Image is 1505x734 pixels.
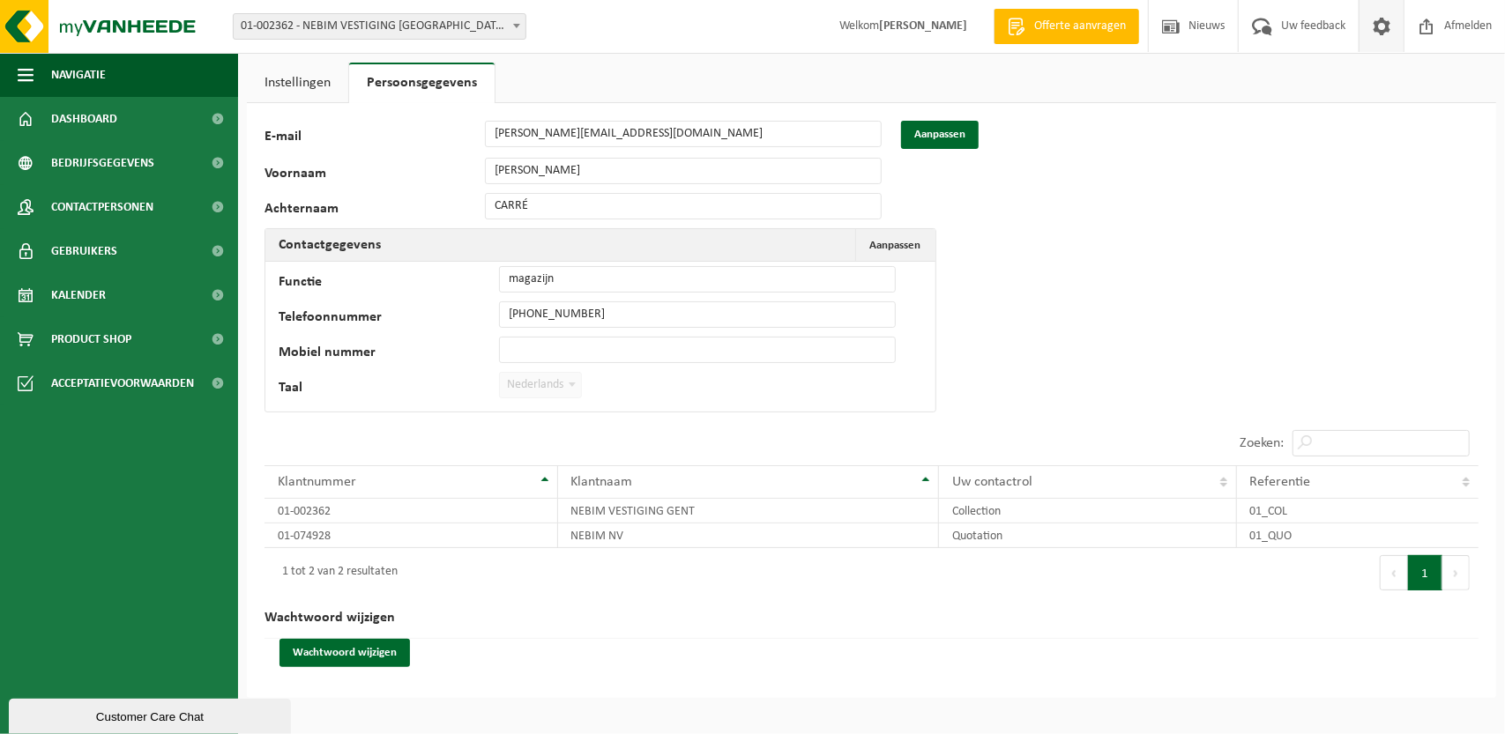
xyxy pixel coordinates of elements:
[264,202,485,219] label: Achternaam
[273,557,398,589] div: 1 tot 2 van 2 resultaten
[51,229,117,273] span: Gebruikers
[571,475,633,489] span: Klantnaam
[279,345,499,363] label: Mobiel nummer
[264,499,558,523] td: 01-002362
[233,13,526,40] span: 01-002362 - NEBIM VESTIGING GENT - MARIAKERKE
[349,63,495,103] a: Persoonsgegevens
[952,475,1032,489] span: Uw contactrol
[558,523,940,548] td: NEBIM NV
[279,381,499,398] label: Taal
[51,185,153,229] span: Contactpersonen
[51,361,194,405] span: Acceptatievoorwaarden
[879,19,967,33] strong: [PERSON_NAME]
[278,475,356,489] span: Klantnummer
[264,130,485,149] label: E-mail
[1237,523,1479,548] td: 01_QUO
[279,275,499,293] label: Functie
[264,523,558,548] td: 01-074928
[264,167,485,184] label: Voornaam
[51,97,117,141] span: Dashboard
[1237,499,1479,523] td: 01_COL
[855,229,934,261] button: Aanpassen
[51,317,131,361] span: Product Shop
[485,121,882,147] input: E-mail
[901,121,979,149] button: Aanpassen
[939,499,1236,523] td: Collection
[264,597,1479,639] h2: Wachtwoord wijzigen
[500,373,581,397] span: Nederlands
[558,499,940,523] td: NEBIM VESTIGING GENT
[234,14,525,39] span: 01-002362 - NEBIM VESTIGING GENT - MARIAKERKE
[279,310,499,328] label: Telefoonnummer
[9,695,294,734] iframe: chat widget
[1240,437,1284,451] label: Zoeken:
[499,372,582,398] span: Nederlands
[51,141,154,185] span: Bedrijfsgegevens
[1408,555,1442,590] button: 1
[994,9,1139,44] a: Offerte aanvragen
[247,63,348,103] a: Instellingen
[1030,18,1130,35] span: Offerte aanvragen
[279,639,410,667] button: Wachtwoord wijzigen
[1442,555,1470,590] button: Next
[939,523,1236,548] td: Quotation
[1380,555,1408,590] button: Previous
[51,53,106,97] span: Navigatie
[51,273,106,317] span: Kalender
[1250,475,1311,489] span: Referentie
[869,240,920,251] span: Aanpassen
[265,229,394,261] h2: Contactgegevens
